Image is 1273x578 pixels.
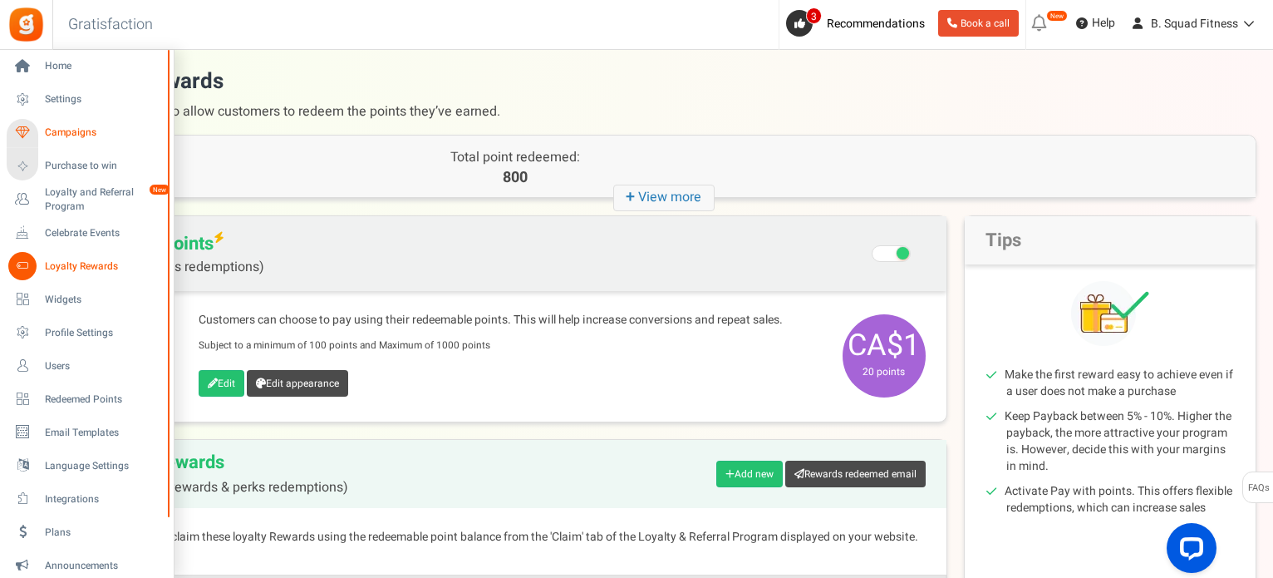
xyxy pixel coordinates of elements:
span: Campaigns [45,126,161,140]
span: Widgets [45,293,161,307]
span: Celebrate Events [45,226,161,240]
span: Users [45,359,161,373]
small: 20 points [847,364,922,379]
span: B. Squad Fitness [1151,15,1238,32]
a: Campaigns [7,119,166,147]
img: Gratisfaction [7,6,45,43]
a: Celebrate Events [7,219,166,247]
a: Rewards redeemed email [785,461,926,487]
span: CA$1 [843,314,926,398]
a: Users [7,352,166,380]
a: Add new [716,461,783,487]
span: FAQs [1247,472,1270,504]
span: Redeemed Points [45,393,161,407]
span: Pay with points [91,233,264,274]
span: Help [1088,15,1115,32]
img: Tips [1071,281,1149,346]
a: Settings [7,86,166,114]
em: New [149,184,170,195]
span: Language Settings [45,459,161,473]
a: Edit appearance [247,370,348,397]
span: 3 [806,7,822,24]
a: Redeemed Points [7,385,166,413]
em: New [1046,10,1068,22]
small: Subject to a minimum of 100 points and Maximum of 1000 points [199,338,490,353]
a: Integrations [7,485,166,513]
a: 3 Recommendations [786,10,931,37]
a: Plans [7,518,166,546]
a: Language Settings [7,452,166,480]
a: Email Templates [7,418,166,447]
span: Integrations [45,492,161,506]
i: View more [613,185,715,211]
a: Purchase to win [7,152,166,180]
span: Settings [45,92,161,106]
span: Profile Settings [45,326,161,340]
a: Home [7,52,166,81]
a: Profile Settings [7,319,166,347]
li: Make the first reward easy to achieve even if a user does not make a purchase [1006,367,1235,400]
span: Loyalty Rewards [45,259,161,274]
p: Total point redeemed: [367,148,663,167]
li: Activate Pay with points. This offers flexible redemptions, which can increase sales [1006,483,1235,516]
a: Book a call [938,10,1019,37]
a: Help [1069,10,1122,37]
p: Customers can claim these loyalty Rewards using the redeemable point balance from the 'Claim' tab... [91,529,926,546]
span: Home [45,59,161,73]
span: Multiple options to allow customers to redeem the points they’ve earned. [69,96,1256,126]
span: Purchase to win [45,159,161,173]
a: Widgets [7,285,166,314]
span: Email Templates [45,426,161,440]
h2: Loyalty Rewards [91,452,348,496]
p: 800 [367,167,663,189]
h3: Gratisfaction [50,8,171,42]
a: Edit [199,370,244,397]
p: Customers can choose to pay using their redeemable points. This will help increase conversions an... [199,312,826,329]
a: Loyalty and Referral Program New [7,185,166,214]
span: (Fixed points rewards & perks redemptions) [91,481,348,496]
a: Loyalty Rewards [7,252,166,280]
span: Plans [45,526,161,540]
h1: Loyalty rewards [69,67,1256,126]
h2: Tips [965,216,1256,264]
strong: + [626,185,638,210]
span: Recommendations [827,15,925,32]
li: Keep Payback between 5% - 10%. Higher the payback, the more attractive your program is. However, ... [1006,408,1235,475]
span: Announcements [45,559,161,573]
span: Loyalty and Referral Program [45,185,166,214]
span: (Flexible points redemptions) [91,259,264,274]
